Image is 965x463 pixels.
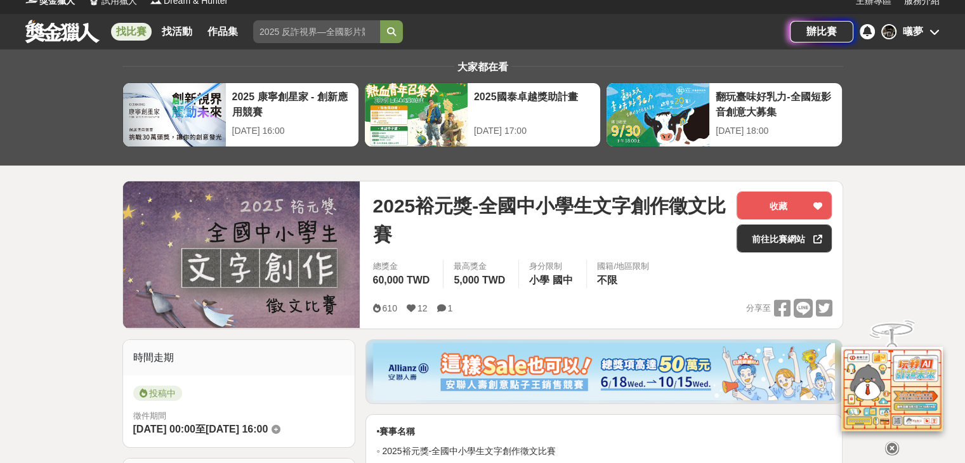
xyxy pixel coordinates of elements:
div: 時間走期 [123,340,355,375]
span: 最高獎金 [454,260,508,273]
span: 1 [447,303,452,313]
span: 小學 [529,275,549,285]
span: 至 [195,424,206,434]
input: 2025 反詐視界—全國影片競賽 [253,20,380,43]
span: 總獎金 [372,260,433,273]
span: 60,000 TWD [372,275,430,285]
span: 12 [417,303,428,313]
p: ◦ 2025裕元獎-全國中小學生文字創作徵文比賽 [376,445,832,458]
img: Avatar [883,25,895,38]
span: 大家都在看 [454,62,511,72]
div: 2025 康寧創星家 - 創新應用競賽 [232,89,352,118]
a: 找活動 [157,23,197,41]
img: Cover Image [123,181,360,328]
span: [DATE] 00:00 [133,424,195,434]
div: 身分限制 [529,260,576,273]
p: • [376,425,832,438]
div: [DATE] 16:00 [232,124,352,138]
div: 2025國泰卓越獎助計畫 [474,89,594,118]
span: 不限 [597,275,617,285]
div: 翻玩臺味好乳力-全國短影音創意大募集 [716,89,836,118]
div: 國籍/地區限制 [597,260,649,273]
span: 5,000 TWD [454,275,505,285]
span: 分享至 [745,299,770,318]
a: 辦比賽 [790,21,853,42]
a: 作品集 [202,23,243,41]
span: [DATE] 16:00 [206,424,268,434]
button: 收藏 [737,192,832,219]
a: 翻玩臺味好乳力-全國短影音創意大募集[DATE] 18:00 [606,82,843,147]
div: 㬢夢 [903,24,923,39]
div: [DATE] 17:00 [474,124,594,138]
a: 2025國泰卓越獎助計畫[DATE] 17:00 [364,82,601,147]
a: 2025 康寧創星家 - 創新應用競賽[DATE] 16:00 [122,82,359,147]
a: 前往比賽網站 [737,225,832,252]
div: [DATE] 18:00 [716,124,836,138]
span: 國中 [553,275,573,285]
img: d2146d9a-e6f6-4337-9592-8cefde37ba6b.png [841,346,943,431]
a: 找比賽 [111,23,152,41]
span: 2025裕元獎-全國中小學生文字創作徵文比賽 [372,192,726,249]
strong: 賽事名稱 [379,426,415,436]
span: 徵件期間 [133,411,166,421]
span: 投稿中 [133,386,182,401]
span: 610 [382,303,397,313]
img: dcc59076-91c0-4acb-9c6b-a1d413182f46.png [373,343,835,400]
